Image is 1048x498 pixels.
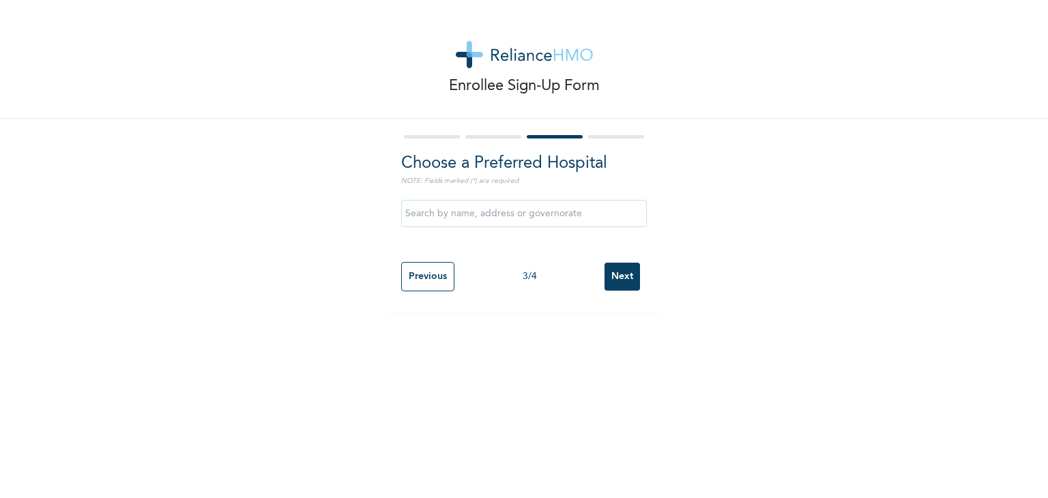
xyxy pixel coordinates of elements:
[605,263,640,291] input: Next
[401,176,647,186] p: NOTE: Fields marked (*) are required
[456,41,593,68] img: logo
[454,269,605,284] div: 3 / 4
[401,200,647,227] input: Search by name, address or governorate
[401,262,454,291] input: Previous
[401,151,647,176] h2: Choose a Preferred Hospital
[449,75,600,98] p: Enrollee Sign-Up Form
